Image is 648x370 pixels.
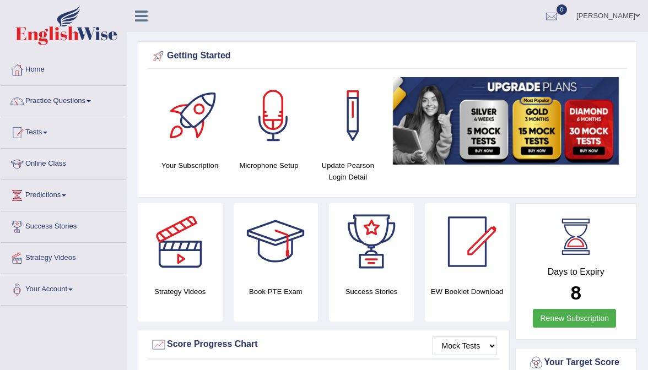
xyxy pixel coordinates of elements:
[528,267,625,277] h4: Days to Expiry
[156,160,224,171] h4: Your Subscription
[557,4,568,15] span: 0
[234,286,318,297] h4: Book PTE Exam
[314,160,382,183] h4: Update Pearson Login Detail
[1,211,126,239] a: Success Stories
[425,286,510,297] h4: EW Booklet Download
[1,86,126,113] a: Practice Questions
[1,180,126,208] a: Predictions
[138,286,223,297] h4: Strategy Videos
[1,55,126,82] a: Home
[571,282,581,303] b: 8
[1,149,126,176] a: Online Class
[329,286,414,297] h4: Success Stories
[1,243,126,270] a: Strategy Videos
[533,309,616,328] a: Renew Subscription
[1,117,126,145] a: Tests
[150,336,497,353] div: Score Progress Chart
[393,77,619,165] img: small5.jpg
[150,48,624,64] div: Getting Started
[235,160,303,171] h4: Microphone Setup
[1,274,126,302] a: Your Account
